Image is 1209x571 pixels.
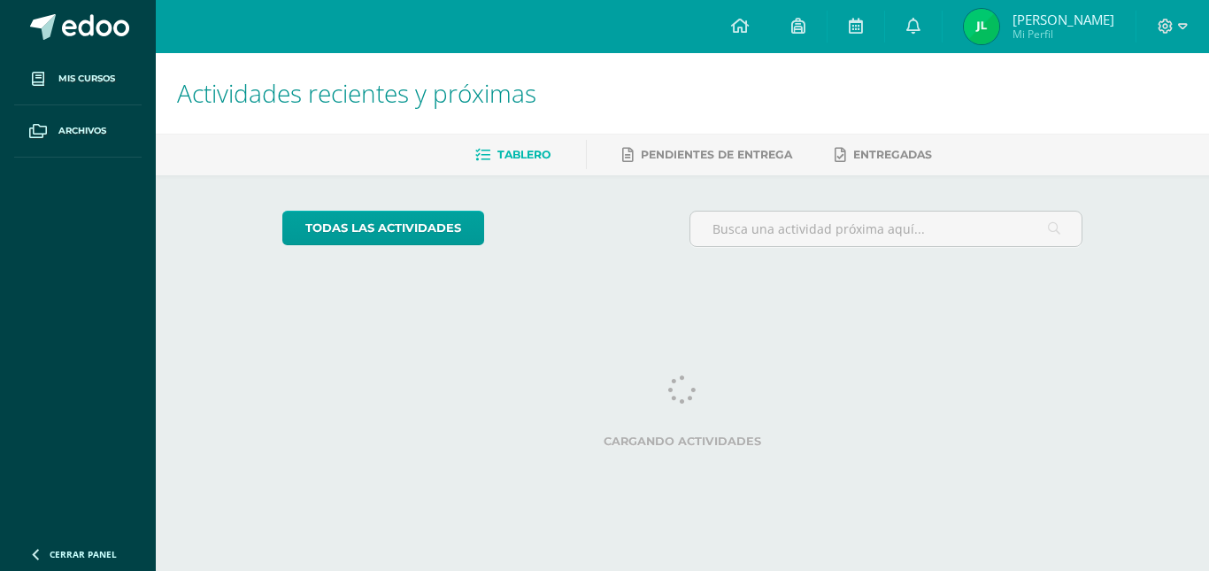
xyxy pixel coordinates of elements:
[50,548,117,560] span: Cerrar panel
[177,76,536,110] span: Actividades recientes y próximas
[622,141,792,169] a: Pendientes de entrega
[475,141,551,169] a: Tablero
[1013,11,1114,28] span: [PERSON_NAME]
[58,72,115,86] span: Mis cursos
[497,148,551,161] span: Tablero
[282,211,484,245] a: todas las Actividades
[853,148,932,161] span: Entregadas
[835,141,932,169] a: Entregadas
[1013,27,1114,42] span: Mi Perfil
[282,435,1083,448] label: Cargando actividades
[14,105,142,158] a: Archivos
[641,148,792,161] span: Pendientes de entrega
[14,53,142,105] a: Mis cursos
[690,212,1082,246] input: Busca una actividad próxima aquí...
[964,9,999,44] img: 6233c4221bbb19576ca63f4330107800.png
[58,124,106,138] span: Archivos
